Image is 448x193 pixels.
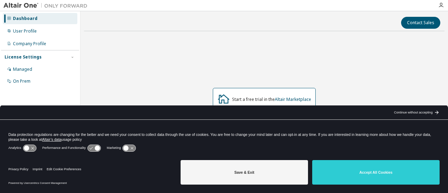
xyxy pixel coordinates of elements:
img: Altair One [3,2,91,9]
div: Start a free trial in the [232,97,311,102]
button: Contact Sales [401,17,440,29]
div: Managed [13,67,32,72]
div: License Settings [5,54,42,60]
div: User Profile [13,28,37,34]
a: Altair Marketplace [275,96,311,102]
div: Dashboard [13,16,37,21]
div: Company Profile [13,41,46,47]
div: On Prem [13,78,30,84]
